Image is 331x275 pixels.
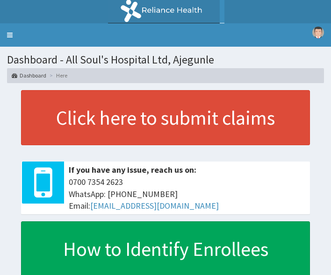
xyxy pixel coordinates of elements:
h1: Dashboard - All Soul's Hospital Ltd, Ajegunle [7,54,324,66]
img: User Image [312,27,324,38]
a: [EMAIL_ADDRESS][DOMAIN_NAME] [90,200,219,211]
li: Here [47,71,67,79]
a: Dashboard [12,71,46,79]
a: Click here to submit claims [21,90,310,145]
b: If you have any issue, reach us on: [69,164,196,175]
span: 0700 7354 2623 WhatsApp: [PHONE_NUMBER] Email: [69,176,305,212]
